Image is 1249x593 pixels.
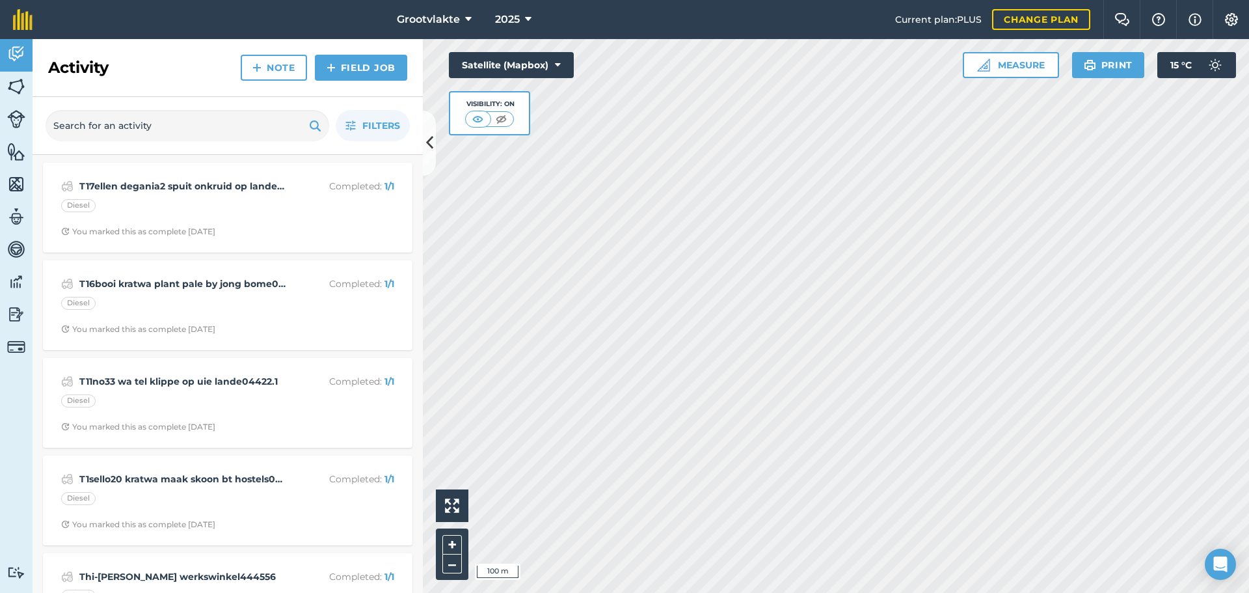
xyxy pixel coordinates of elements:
img: svg+xml;base64,PD94bWwgdmVyc2lvbj0iMS4wIiBlbmNvZGluZz0idXRmLTgiPz4KPCEtLSBHZW5lcmF0b3I6IEFkb2JlIE... [61,178,74,194]
p: Completed : [291,374,394,389]
a: Field Job [315,55,407,81]
strong: T11no33 wa tel klippe op uie lande04422.1 [79,374,286,389]
strong: T1sello20 kratwa maak skoon bt hostels03149 [79,472,286,486]
img: svg+xml;base64,PD94bWwgdmVyc2lvbj0iMS4wIiBlbmNvZGluZz0idXRmLTgiPz4KPCEtLSBHZW5lcmF0b3I6IEFkb2JlIE... [7,207,25,227]
div: Diesel [61,394,96,407]
img: Clock with arrow pointing clockwise [61,520,70,529]
img: svg+xml;base64,PD94bWwgdmVyc2lvbj0iMS4wIiBlbmNvZGluZz0idXRmLTgiPz4KPCEtLSBHZW5lcmF0b3I6IEFkb2JlIE... [7,240,25,259]
a: Change plan [992,9,1090,30]
img: svg+xml;base64,PD94bWwgdmVyc2lvbj0iMS4wIiBlbmNvZGluZz0idXRmLTgiPz4KPCEtLSBHZW5lcmF0b3I6IEFkb2JlIE... [7,305,25,324]
img: A question mark icon [1151,13,1166,26]
span: 2025 [495,12,520,27]
strong: T17ellen degania2 spuit onkruid op lande4223.5 [79,179,286,193]
img: svg+xml;base64,PHN2ZyB4bWxucz0iaHR0cDovL3d3dy53My5vcmcvMjAwMC9zdmciIHdpZHRoPSIxOSIgaGVpZ2h0PSIyNC... [309,118,321,133]
span: Filters [362,118,400,133]
a: T11no33 wa tel klippe op uie lande04422.1Completed: 1/1DieselClock with arrow pointing clockwiseY... [51,366,405,440]
img: svg+xml;base64,PD94bWwgdmVyc2lvbj0iMS4wIiBlbmNvZGluZz0idXRmLTgiPz4KPCEtLSBHZW5lcmF0b3I6IEFkb2JlIE... [7,272,25,292]
p: Completed : [291,179,394,193]
img: svg+xml;base64,PD94bWwgdmVyc2lvbj0iMS4wIiBlbmNvZGluZz0idXRmLTgiPz4KPCEtLSBHZW5lcmF0b3I6IEFkb2JlIE... [7,566,25,579]
a: T16booi kratwa plant pale by jong bome08991Completed: 1/1DieselClock with arrow pointing clockwis... [51,268,405,342]
img: svg+xml;base64,PD94bWwgdmVyc2lvbj0iMS4wIiBlbmNvZGluZz0idXRmLTgiPz4KPCEtLSBHZW5lcmF0b3I6IEFkb2JlIE... [1202,52,1228,78]
img: Clock with arrow pointing clockwise [61,325,70,333]
strong: 1 / 1 [384,376,394,387]
img: Clock with arrow pointing clockwise [61,422,70,431]
a: T1sello20 kratwa maak skoon bt hostels03149Completed: 1/1DieselClock with arrow pointing clockwis... [51,463,405,538]
img: svg+xml;base64,PD94bWwgdmVyc2lvbj0iMS4wIiBlbmNvZGluZz0idXRmLTgiPz4KPCEtLSBHZW5lcmF0b3I6IEFkb2JlIE... [61,374,74,389]
img: A cog icon [1224,13,1239,26]
img: Four arrows, one pointing top left, one top right, one bottom right and the last bottom left [445,499,459,513]
strong: 1 / 1 [384,571,394,583]
div: You marked this as complete [DATE] [61,519,215,530]
img: svg+xml;base64,PHN2ZyB4bWxucz0iaHR0cDovL3d3dy53My5vcmcvMjAwMC9zdmciIHdpZHRoPSI1NiIgaGVpZ2h0PSI2MC... [7,77,25,96]
img: svg+xml;base64,PHN2ZyB4bWxucz0iaHR0cDovL3d3dy53My5vcmcvMjAwMC9zdmciIHdpZHRoPSI1MCIgaGVpZ2h0PSI0MC... [493,113,509,126]
img: svg+xml;base64,PHN2ZyB4bWxucz0iaHR0cDovL3d3dy53My5vcmcvMjAwMC9zdmciIHdpZHRoPSIxNyIgaGVpZ2h0PSIxNy... [1189,12,1202,27]
div: Visibility: On [465,99,515,109]
img: svg+xml;base64,PHN2ZyB4bWxucz0iaHR0cDovL3d3dy53My5vcmcvMjAwMC9zdmciIHdpZHRoPSI1NiIgaGVpZ2h0PSI2MC... [7,174,25,194]
a: Note [241,55,307,81]
button: – [442,555,462,573]
strong: 1 / 1 [384,473,394,485]
button: Print [1072,52,1145,78]
span: Grootvlakte [397,12,460,27]
img: fieldmargin Logo [13,9,33,30]
button: Filters [336,110,410,141]
img: Clock with arrow pointing clockwise [61,227,70,236]
img: Ruler icon [977,59,990,72]
button: Satellite (Mapbox) [449,52,574,78]
span: 15 ° C [1170,52,1192,78]
img: svg+xml;base64,PD94bWwgdmVyc2lvbj0iMS4wIiBlbmNvZGluZz0idXRmLTgiPz4KPCEtLSBHZW5lcmF0b3I6IEFkb2JlIE... [61,471,74,487]
button: 15 °C [1157,52,1236,78]
div: Diesel [61,492,96,505]
div: Open Intercom Messenger [1205,549,1236,580]
button: Measure [963,52,1059,78]
strong: T16booi kratwa plant pale by jong bome08991 [79,277,286,291]
img: svg+xml;base64,PD94bWwgdmVyc2lvbj0iMS4wIiBlbmNvZGluZz0idXRmLTgiPz4KPCEtLSBHZW5lcmF0b3I6IEFkb2JlIE... [7,338,25,356]
img: svg+xml;base64,PD94bWwgdmVyc2lvbj0iMS4wIiBlbmNvZGluZz0idXRmLTgiPz4KPCEtLSBHZW5lcmF0b3I6IEFkb2JlIE... [61,569,74,585]
div: Diesel [61,199,96,212]
h2: Activity [48,57,109,78]
a: T17ellen degania2 spuit onkruid op lande4223.5Completed: 1/1DieselClock with arrow pointing clock... [51,171,405,245]
div: Diesel [61,297,96,310]
div: You marked this as complete [DATE] [61,422,215,432]
img: svg+xml;base64,PHN2ZyB4bWxucz0iaHR0cDovL3d3dy53My5vcmcvMjAwMC9zdmciIHdpZHRoPSIxNCIgaGVpZ2h0PSIyNC... [252,60,262,76]
p: Completed : [291,472,394,486]
span: Current plan : PLUS [895,12,982,27]
img: svg+xml;base64,PHN2ZyB4bWxucz0iaHR0cDovL3d3dy53My5vcmcvMjAwMC9zdmciIHdpZHRoPSI1MCIgaGVpZ2h0PSI0MC... [470,113,486,126]
div: You marked this as complete [DATE] [61,227,215,237]
p: Completed : [291,570,394,584]
strong: 1 / 1 [384,180,394,192]
img: svg+xml;base64,PD94bWwgdmVyc2lvbj0iMS4wIiBlbmNvZGluZz0idXRmLTgiPz4KPCEtLSBHZW5lcmF0b3I6IEFkb2JlIE... [61,276,74,292]
strong: Thi-[PERSON_NAME] werkswinkel444556 [79,570,286,584]
input: Search for an activity [46,110,329,141]
img: svg+xml;base64,PHN2ZyB4bWxucz0iaHR0cDovL3d3dy53My5vcmcvMjAwMC9zdmciIHdpZHRoPSIxOSIgaGVpZ2h0PSIyNC... [1084,57,1096,73]
div: You marked this as complete [DATE] [61,324,215,335]
img: svg+xml;base64,PHN2ZyB4bWxucz0iaHR0cDovL3d3dy53My5vcmcvMjAwMC9zdmciIHdpZHRoPSIxNCIgaGVpZ2h0PSIyNC... [327,60,336,76]
img: svg+xml;base64,PD94bWwgdmVyc2lvbj0iMS4wIiBlbmNvZGluZz0idXRmLTgiPz4KPCEtLSBHZW5lcmF0b3I6IEFkb2JlIE... [7,44,25,64]
p: Completed : [291,277,394,291]
img: Two speech bubbles overlapping with the left bubble in the forefront [1114,13,1130,26]
img: svg+xml;base64,PHN2ZyB4bWxucz0iaHR0cDovL3d3dy53My5vcmcvMjAwMC9zdmciIHdpZHRoPSI1NiIgaGVpZ2h0PSI2MC... [7,142,25,161]
strong: 1 / 1 [384,278,394,290]
img: svg+xml;base64,PD94bWwgdmVyc2lvbj0iMS4wIiBlbmNvZGluZz0idXRmLTgiPz4KPCEtLSBHZW5lcmF0b3I6IEFkb2JlIE... [7,110,25,128]
button: + [442,535,462,555]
